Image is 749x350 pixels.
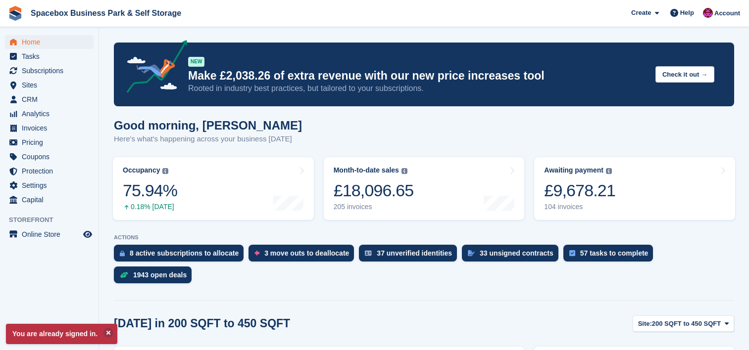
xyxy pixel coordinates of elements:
[5,107,94,121] a: menu
[534,157,735,220] a: Awaiting payment £9,678.21 104 invoices
[8,6,23,21] img: stora-icon-8386f47178a22dfd0bd8f6a31ec36ba5ce8667c1dd55bd0f319d3a0aa187defe.svg
[123,203,177,211] div: 0.18% [DATE]
[5,150,94,164] a: menu
[22,78,81,92] span: Sites
[5,92,94,106] a: menu
[365,250,372,256] img: verify_identity-adf6edd0f0f0b5bbfe63781bf79b02c33cf7c696d77639b501bdc392416b5a36.svg
[22,135,81,149] span: Pricing
[114,119,302,132] h1: Good morning, [PERSON_NAME]
[631,8,651,18] span: Create
[120,250,125,257] img: active_subscription_to_allocate_icon-d502201f5373d7db506a760aba3b589e785aa758c864c3986d89f69b8ff3...
[544,166,603,175] div: Awaiting payment
[680,8,694,18] span: Help
[22,49,81,63] span: Tasks
[377,249,452,257] div: 37 unverified identities
[334,180,414,201] div: £18,096.65
[359,245,462,266] a: 37 unverified identities
[22,92,81,106] span: CRM
[468,250,475,256] img: contract_signature_icon-13c848040528278c33f63329250d36e43548de30e8caae1d1a13099fd9432cc5.svg
[334,166,399,175] div: Month-to-date sales
[188,69,648,83] p: Make £2,038.26 of extra revenue with our new price increases tool
[114,245,249,266] a: 8 active subscriptions to allocate
[633,315,734,332] button: Site: 200 SQFT to 450 SQFT
[113,157,314,220] a: Occupancy 75.94% 0.18% [DATE]
[606,168,612,174] img: icon-info-grey-7440780725fd019a000dd9b08b2336e03edf1995a4989e88bcd33f0948082b44.svg
[249,245,359,266] a: 3 move outs to deallocate
[5,35,94,49] a: menu
[5,49,94,63] a: menu
[5,164,94,178] a: menu
[563,245,658,266] a: 57 tasks to complete
[188,57,204,67] div: NEW
[5,178,94,192] a: menu
[5,135,94,149] a: menu
[462,245,563,266] a: 33 unsigned contracts
[120,271,128,278] img: deal-1b604bf984904fb50ccaf53a9ad4b4a5d6e5aea283cecdc64d6e3604feb123c2.svg
[162,168,168,174] img: icon-info-grey-7440780725fd019a000dd9b08b2336e03edf1995a4989e88bcd33f0948082b44.svg
[22,64,81,78] span: Subscriptions
[130,249,239,257] div: 8 active subscriptions to allocate
[114,234,734,241] p: ACTIONS
[22,121,81,135] span: Invoices
[22,35,81,49] span: Home
[5,78,94,92] a: menu
[114,266,197,288] a: 1943 open deals
[655,66,714,83] button: Check it out →
[5,121,94,135] a: menu
[6,324,117,344] p: You are already signed in.
[22,178,81,192] span: Settings
[401,168,407,174] img: icon-info-grey-7440780725fd019a000dd9b08b2336e03edf1995a4989e88bcd33f0948082b44.svg
[5,227,94,241] a: menu
[123,180,177,201] div: 75.94%
[703,8,713,18] img: Shitika Balanath
[22,193,81,207] span: Capital
[714,8,740,18] span: Account
[82,228,94,240] a: Preview store
[22,150,81,164] span: Coupons
[324,157,525,220] a: Month-to-date sales £18,096.65 205 invoices
[544,180,615,201] div: £9,678.21
[114,317,290,330] h2: [DATE] in 200 SQFT to 450 SQFT
[9,215,99,225] span: Storefront
[334,203,414,211] div: 205 invoices
[22,107,81,121] span: Analytics
[188,83,648,94] p: Rooted in industry best practices, but tailored to your subscriptions.
[580,249,649,257] div: 57 tasks to complete
[123,166,160,175] div: Occupancy
[254,250,259,256] img: move_outs_to_deallocate_icon-f764333ba52eb49d3ac5e1228854f67142a1ed5810a6f6cc68b1a99e826820c5.svg
[480,249,553,257] div: 33 unsigned contracts
[27,5,185,21] a: Spacebox Business Park & Self Storage
[22,164,81,178] span: Protection
[264,249,349,257] div: 3 move outs to deallocate
[118,40,188,96] img: price-adjustments-announcement-icon-8257ccfd72463d97f412b2fc003d46551f7dbcb40ab6d574587a9cd5c0d94...
[5,193,94,207] a: menu
[5,64,94,78] a: menu
[569,250,575,256] img: task-75834270c22a3079a89374b754ae025e5fb1db73e45f91037f5363f120a921f8.svg
[22,227,81,241] span: Online Store
[544,203,615,211] div: 104 invoices
[114,133,302,145] p: Here's what's happening across your business [DATE]
[652,319,721,329] span: 200 SQFT to 450 SQFT
[133,271,187,279] div: 1943 open deals
[638,319,652,329] span: Site:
